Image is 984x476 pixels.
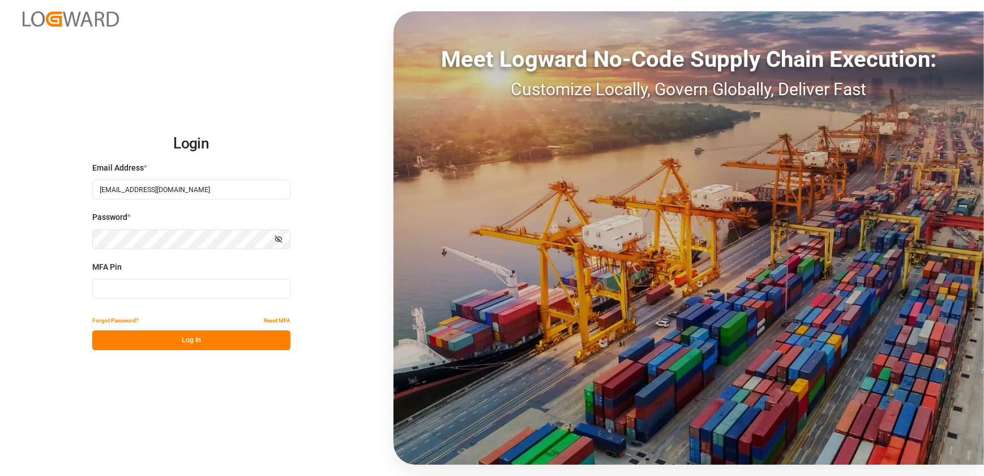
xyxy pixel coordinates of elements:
[23,11,119,27] img: Logward_new_orange.png
[92,126,290,162] h2: Login
[92,330,290,350] button: Log In
[393,42,984,76] div: Meet Logward No-Code Supply Chain Execution:
[92,180,290,199] input: Enter your email
[393,76,984,102] div: Customize Locally, Govern Globally, Deliver Fast
[92,211,127,223] span: Password
[92,162,144,174] span: Email Address
[92,261,122,273] span: MFA Pin
[264,311,290,330] button: Reset MFA
[92,311,139,330] button: Forgot Password?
